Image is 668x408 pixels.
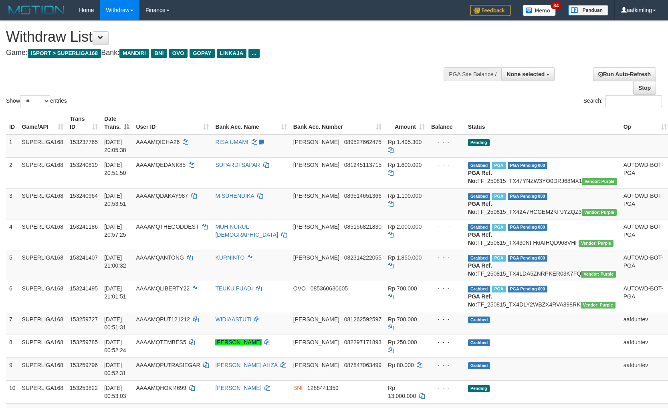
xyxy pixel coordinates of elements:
span: OVO [169,49,188,58]
td: 8 [6,335,19,357]
a: MUH NURUL [DEMOGRAPHIC_DATA] [215,223,278,238]
span: [PERSON_NAME] [293,339,339,345]
span: Rp 700.000 [388,316,417,323]
td: SUPERLIGA168 [19,134,67,158]
span: Pending [468,139,490,146]
div: - - - [431,384,462,392]
span: Copy 081245113715 to clipboard [344,162,381,168]
span: 153237765 [70,139,98,145]
span: AAAAMQLIBERTY22 [136,285,190,292]
span: [DATE] 00:53:03 [104,385,126,399]
span: Grabbed [468,193,490,200]
td: SUPERLIGA168 [19,250,67,281]
span: Grabbed [468,362,490,369]
span: 153259796 [70,362,98,368]
span: 153259727 [70,316,98,323]
span: 153259785 [70,339,98,345]
td: SUPERLIGA168 [19,219,67,250]
span: Rp 250.000 [388,339,417,345]
span: PGA Pending [508,286,548,292]
td: 2 [6,157,19,188]
div: - - - [431,338,462,346]
span: 153241495 [70,285,98,292]
span: Copy 082297171893 to clipboard [344,339,381,345]
span: PGA Pending [508,162,548,169]
td: SUPERLIGA168 [19,188,67,219]
span: LINKAJA [217,49,247,58]
h1: Withdraw List [6,29,437,45]
span: [DATE] 00:52:24 [104,339,126,353]
span: Marked by aafsoycanthlai [492,286,506,292]
th: Status [465,112,620,134]
span: PGA Pending [508,255,548,262]
b: PGA Ref. No: [468,201,492,215]
span: Grabbed [468,339,490,346]
span: [DATE] 20:05:38 [104,139,126,153]
span: Copy 089527662475 to clipboard [344,139,381,145]
span: Copy 085360630605 to clipboard [311,285,348,292]
span: Vendor URL: https://trx4.1velocity.biz [581,302,616,309]
span: BNI [151,49,167,58]
span: Vendor URL: https://trx4.1velocity.biz [582,209,617,216]
span: [DATE] 21:01:51 [104,285,126,300]
span: AAAAMQICHA26 [136,139,180,145]
td: TF_250815_TX47YNZW3YO0DRJ68MX1 [465,157,620,188]
td: SUPERLIGA168 [19,281,67,312]
span: Rp 2.000.000 [388,223,422,230]
a: [PERSON_NAME] [215,339,261,345]
th: Date Trans.: activate to sort column descending [101,112,133,134]
div: - - - [431,361,462,369]
span: 153240964 [70,193,98,199]
select: Showentries [20,95,50,107]
span: [DATE] 20:53:51 [104,193,126,207]
span: [PERSON_NAME] [293,139,339,145]
span: 34 [551,2,561,9]
span: Marked by aafandaneth [492,255,506,262]
span: [DATE] 20:57:25 [104,223,126,238]
b: PGA Ref. No: [468,231,492,246]
td: TF_250815_TX430NFH6AIHQD968VHF [465,219,620,250]
th: Trans ID: activate to sort column ascending [67,112,101,134]
span: [PERSON_NAME] [293,223,339,230]
th: ID [6,112,19,134]
span: Copy 089514651366 to clipboard [344,193,381,199]
span: Rp 13.000.000 [388,385,416,399]
a: WIDIAASTUTI [215,316,251,323]
th: Balance [428,112,465,134]
span: Grabbed [468,224,490,231]
td: 4 [6,219,19,250]
button: None selected [501,67,555,81]
td: 5 [6,250,19,281]
input: Search: [605,95,662,107]
span: Copy 087847063499 to clipboard [344,362,381,368]
span: Copy 081262592597 to clipboard [344,316,381,323]
td: SUPERLIGA168 [19,357,67,380]
span: GOPAY [190,49,215,58]
b: PGA Ref. No: [468,293,492,308]
img: panduan.png [568,5,608,16]
th: Bank Acc. Number: activate to sort column ascending [290,112,385,134]
span: Marked by aafheankoy [492,193,506,200]
th: Game/API: activate to sort column ascending [19,112,67,134]
span: Marked by aafheankoy [492,162,506,169]
span: Rp 1.100.000 [388,193,422,199]
span: [PERSON_NAME] [293,254,339,261]
div: - - - [431,138,462,146]
span: [PERSON_NAME] [293,362,339,368]
span: Grabbed [468,286,490,292]
img: Button%20Memo.svg [523,5,556,16]
span: Vendor URL: https://trx4.1velocity.biz [579,240,614,247]
div: - - - [431,161,462,169]
td: SUPERLIGA168 [19,335,67,357]
span: AAAAMQTEMBES5 [136,339,186,345]
span: Rp 700.000 [388,285,417,292]
a: [PERSON_NAME] AHZA [215,362,277,368]
span: MANDIRI [119,49,149,58]
span: None selected [507,71,545,77]
div: - - - [431,223,462,231]
span: Copy 1288441359 to clipboard [307,385,339,391]
span: BNI [293,385,303,391]
span: Pending [468,385,490,392]
h4: Game: Bank: [6,49,437,57]
span: Rp 80.000 [388,362,414,368]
